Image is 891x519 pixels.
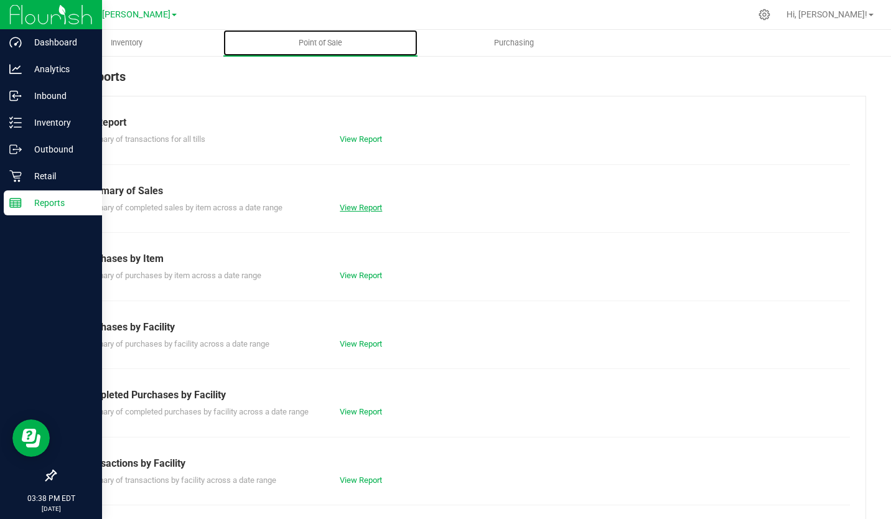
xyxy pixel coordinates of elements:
div: Transactions by Facility [80,456,841,471]
inline-svg: Retail [9,170,22,182]
div: Summary of Sales [80,184,841,199]
iframe: Resource center [12,419,50,457]
inline-svg: Analytics [9,63,22,75]
p: Retail [22,169,96,184]
span: Summary of transactions by facility across a date range [80,475,276,485]
inline-svg: Reports [9,197,22,209]
p: Dashboard [22,35,96,50]
p: Inbound [22,88,96,103]
a: View Report [340,271,382,280]
div: Purchases by Item [80,251,841,266]
a: Point of Sale [223,30,417,56]
span: Inventory [94,37,159,49]
span: Summary of purchases by item across a date range [80,271,261,280]
a: Inventory [30,30,223,56]
span: Purchasing [477,37,551,49]
inline-svg: Outbound [9,143,22,156]
a: Purchasing [418,30,611,56]
div: Manage settings [757,9,772,21]
a: View Report [340,407,382,416]
div: Purchases by Facility [80,320,841,335]
a: View Report [340,203,382,212]
span: Point of Sale [282,37,359,49]
inline-svg: Inventory [9,116,22,129]
p: [DATE] [6,504,96,513]
span: Hi, [PERSON_NAME]! [786,9,867,19]
span: Summary of completed purchases by facility across a date range [80,407,309,416]
a: View Report [340,339,382,348]
span: Summary of transactions for all tills [80,134,205,144]
p: 03:38 PM EDT [6,493,96,504]
span: Summary of completed sales by item across a date range [80,203,282,212]
p: Reports [22,195,96,210]
div: Completed Purchases by Facility [80,388,841,403]
a: View Report [340,475,382,485]
p: Outbound [22,142,96,157]
p: Analytics [22,62,96,77]
inline-svg: Inbound [9,90,22,102]
div: POS Reports [55,67,866,96]
a: View Report [340,134,382,144]
div: Till Report [80,115,841,130]
inline-svg: Dashboard [9,36,22,49]
p: Inventory [22,115,96,130]
span: Summary of purchases by facility across a date range [80,339,269,348]
span: GA4 - [PERSON_NAME] [78,9,170,20]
